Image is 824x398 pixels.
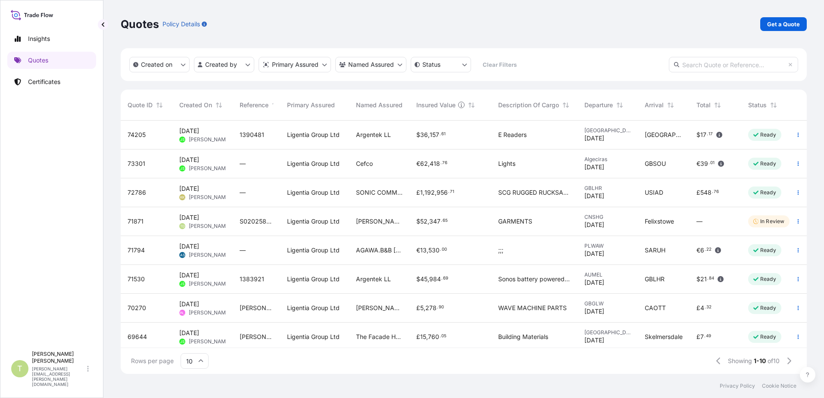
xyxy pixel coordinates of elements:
[584,101,613,109] span: Departure
[356,101,403,109] span: Named Assured
[767,20,800,28] p: Get a Quote
[483,60,517,69] p: Clear Filters
[498,304,567,312] span: WAVE MACHINE PARTS
[700,190,712,196] span: 548
[7,73,96,90] a: Certificates
[180,135,184,144] span: JS
[439,306,444,309] span: 90
[696,334,700,340] span: £
[441,335,446,338] span: 05
[179,242,199,251] span: [DATE]
[129,57,190,72] button: createdOn Filter options
[179,271,199,280] span: [DATE]
[270,100,281,110] button: Sort
[416,305,420,311] span: £
[443,219,448,222] span: 65
[442,162,447,165] span: 76
[416,247,420,253] span: €
[425,305,437,311] span: 278
[205,60,237,69] p: Created by
[240,333,273,341] span: [PERSON_NAME]
[700,132,706,138] span: 17
[768,100,779,110] button: Sort
[128,159,145,168] span: 73301
[416,190,420,196] span: £
[416,334,420,340] span: £
[28,78,60,86] p: Certificates
[194,57,254,72] button: createdBy Filter options
[435,190,437,196] span: ,
[416,276,420,282] span: $
[696,276,700,282] span: $
[356,246,403,255] span: AGAWA.B&B [PERSON_NAME] I BUJALSKA SPOLKA KOMANDYTOWA
[584,307,604,316] span: [DATE]
[420,190,423,196] span: 1
[240,275,264,283] span: 1383921
[448,190,449,193] span: .
[584,156,631,163] span: Algeciras
[498,131,527,139] span: E Readers
[645,246,665,255] span: SARUH
[189,136,231,143] span: [PERSON_NAME]
[356,159,373,168] span: Cefco
[287,246,340,255] span: Ligentia Group Ltd
[440,335,441,338] span: .
[498,246,503,255] span: ;;;
[189,280,231,287] span: [PERSON_NAME]
[696,101,711,109] span: Total
[356,333,403,341] span: The Facade Hub
[440,162,442,165] span: .
[645,217,674,226] span: Felixstowe
[696,247,700,253] span: €
[645,131,683,139] span: [GEOGRAPHIC_DATA]
[498,188,571,197] span: SCG RUGGED RUCKSACK TRANSPORTABLE SYSTEM
[420,276,428,282] span: 45
[706,306,712,309] span: 32
[429,276,441,282] span: 984
[420,161,428,167] span: 62
[179,101,212,109] span: Created On
[561,100,571,110] button: Sort
[287,275,340,283] span: Ligentia Group Ltd
[7,30,96,47] a: Insights
[240,246,246,255] span: —
[259,57,331,72] button: distributor Filter options
[584,249,604,258] span: [DATE]
[420,334,426,340] span: 15
[17,364,22,373] span: T
[760,218,784,225] p: In Review
[584,336,604,345] span: [DATE]
[441,133,446,136] span: 61
[416,101,456,109] span: Insured Value
[707,277,709,280] span: .
[272,60,318,69] p: Primary Assured
[180,337,184,346] span: JS
[179,155,199,164] span: [DATE]
[131,357,174,365] span: Rows per page
[168,308,197,317] span: [PERSON_NAME]
[709,133,713,136] span: 17
[427,247,428,253] span: ,
[709,277,714,280] span: 84
[645,101,664,109] span: Arrival
[121,17,159,31] p: Quotes
[760,333,776,340] p: Ready
[128,333,147,341] span: 69644
[287,131,340,139] span: Ligentia Group Ltd
[669,57,798,72] input: Search Quote or Reference...
[696,190,700,196] span: £
[700,247,704,253] span: 6
[416,161,420,167] span: €
[28,56,48,65] p: Quotes
[240,131,264,139] span: 1390481
[28,34,50,43] p: Insights
[240,188,246,197] span: —
[440,133,441,136] span: .
[706,248,712,251] span: 22
[720,382,755,389] a: Privacy Policy
[430,161,440,167] span: 418
[584,192,604,200] span: [DATE]
[424,305,425,311] span: ,
[189,338,231,345] span: [PERSON_NAME]
[714,190,719,193] span: 76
